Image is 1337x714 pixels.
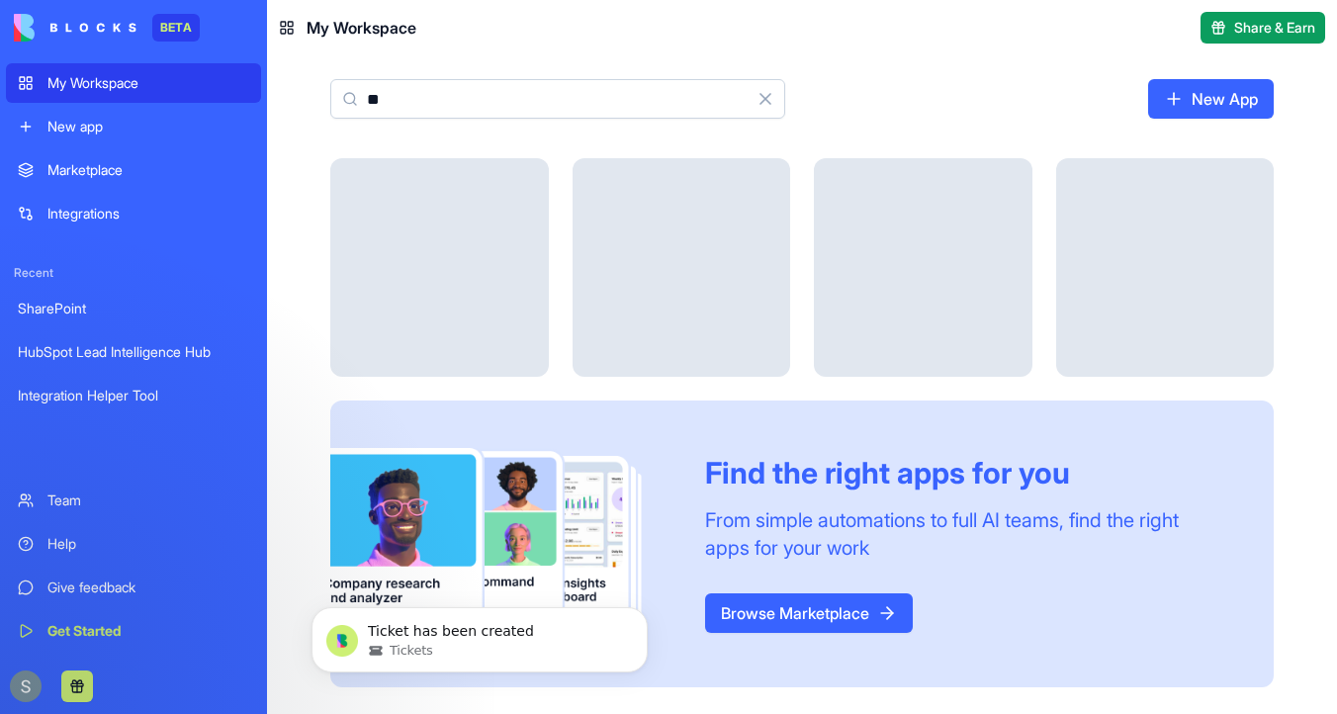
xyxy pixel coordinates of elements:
[41,573,160,593] span: Search for help
[249,32,289,71] img: Profile image for Michal
[705,455,1226,491] div: Find the right apps for you
[29,498,367,535] div: Tickets
[330,645,362,659] span: Help
[88,302,291,317] span: We'll pick up your ticket soon
[40,38,63,69] img: logo
[47,160,249,180] div: Marketplace
[705,506,1226,562] div: From simple automations to full AI teams, find the right apps for your work
[20,233,376,358] div: Recent messageProfile image for SharontestWe'll pick up your ticket soon[PERSON_NAME]•[DATE]
[223,645,272,659] span: Tickets
[29,563,367,602] button: Search for help
[746,79,785,119] button: Clear
[41,405,330,426] div: We typically reply within 2 hours
[41,506,331,527] div: Tickets
[47,73,249,93] div: My Workspace
[198,595,297,674] button: Tickets
[108,279,134,300] span: test
[340,32,376,67] div: Close
[18,386,249,405] div: Integration Helper Tool
[152,14,200,42] div: BETA
[47,204,249,223] div: Integrations
[1148,79,1274,119] a: New App
[207,320,262,341] div: • [DATE]
[6,150,261,190] a: Marketplace
[6,289,261,328] a: SharePoint
[6,107,261,146] a: New app
[21,263,375,357] div: Profile image for SharontestWe'll pick up your ticket soon[PERSON_NAME]•[DATE]
[6,568,261,607] a: Give feedback
[47,621,249,641] div: Get Started
[27,645,71,659] span: Home
[47,491,249,510] div: Team
[40,174,356,208] p: How can we help?
[18,299,249,318] div: SharePoint
[307,16,416,40] span: My Workspace
[6,332,261,372] a: HubSpot Lead Intelligence Hub
[14,14,136,42] img: logo
[705,593,913,633] a: Browse Marketplace
[6,376,261,415] a: Integration Helper Tool
[41,385,330,405] div: Send us a message
[14,14,200,42] a: BETA
[41,250,355,271] div: Recent message
[6,524,261,564] a: Help
[20,368,376,443] div: Send us a messageWe typically reply within 2 hours
[287,32,326,71] img: Profile image for Shelly
[41,470,355,491] div: Create a ticket
[1201,12,1325,44] button: Share & Earn
[99,595,198,674] button: Messages
[115,645,183,659] span: Messages
[10,670,42,702] img: ACg8ocKnDTHbS00rqwWSHQfXf8ia04QnQtz5EDX_Ef5UNrjqV-k=s96-c
[6,481,261,520] a: Team
[6,265,261,281] span: Recent
[47,117,249,136] div: New app
[88,320,203,341] div: [PERSON_NAME]
[40,140,356,174] p: Hi [PERSON_NAME]
[41,291,80,330] div: Profile image for Sharon
[6,63,261,103] a: My Workspace
[330,448,673,641] img: Frame_181_egmpey.png
[297,595,396,674] button: Help
[47,578,249,597] div: Give feedback
[6,194,261,233] a: Integrations
[282,566,677,704] iframe: Intercom notifications message
[6,611,261,651] a: Get Started
[47,534,249,554] div: Help
[1234,18,1315,38] span: Share & Earn
[18,342,249,362] div: HubSpot Lead Intelligence Hub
